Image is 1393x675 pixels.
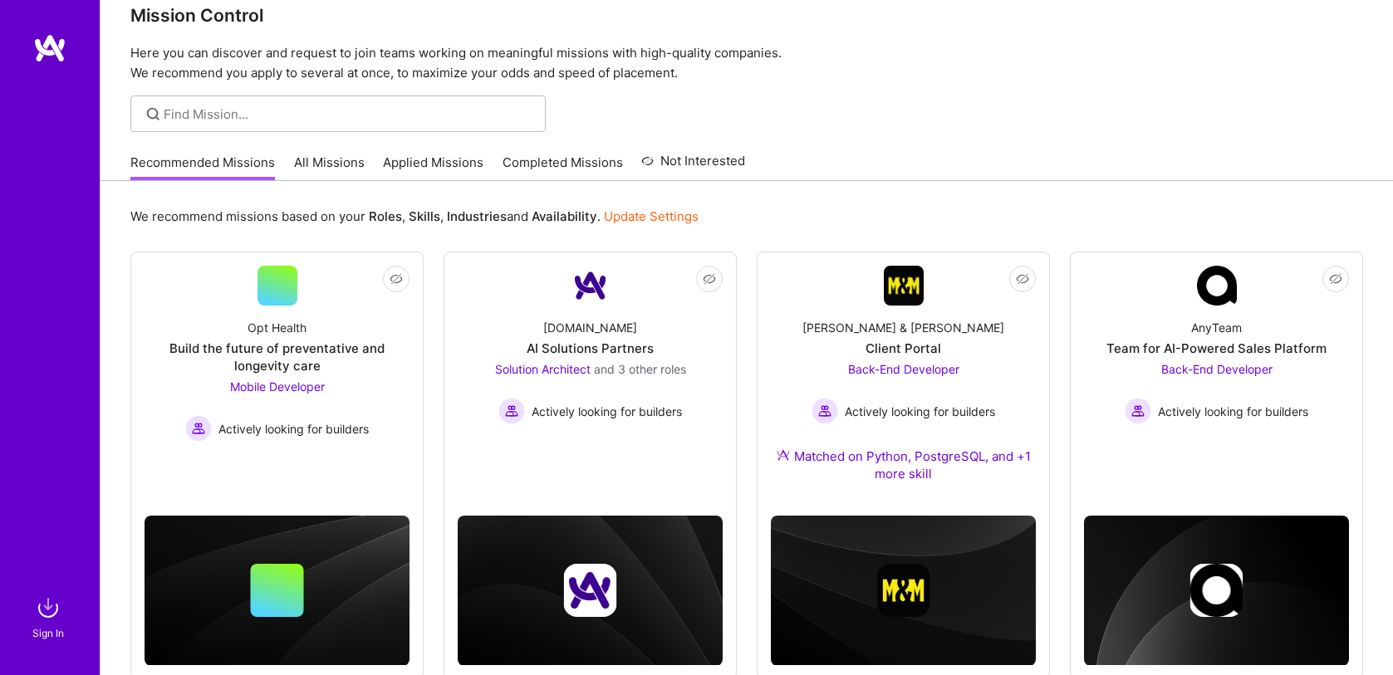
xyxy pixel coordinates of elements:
[383,154,483,181] a: Applied Missions
[35,591,65,642] a: sign inSign In
[777,448,790,462] img: Ateam Purple Icon
[145,266,410,458] a: Opt HealthBuild the future of preventative and longevity careMobile Developer Actively looking fo...
[845,403,995,420] span: Actively looking for builders
[458,266,723,458] a: Company Logo[DOMAIN_NAME]AI Solutions PartnersSolution Architect and 3 other rolesActively lookin...
[164,105,533,123] input: Find Mission...
[33,33,66,63] img: logo
[802,319,1004,336] div: [PERSON_NAME] & [PERSON_NAME]
[218,420,369,438] span: Actively looking for builders
[145,516,410,665] img: cover
[848,362,959,376] span: Back-End Developer
[641,151,745,181] a: Not Interested
[571,266,611,306] img: Company Logo
[1125,398,1151,424] img: Actively looking for builders
[230,379,325,394] span: Mobile Developer
[703,272,716,286] i: icon EyeClosed
[458,516,723,665] img: cover
[130,154,275,181] a: Recommended Missions
[527,340,654,357] div: AI Solutions Partners
[503,154,623,181] a: Completed Missions
[532,208,597,224] b: Availability
[1190,564,1243,617] img: Company logo
[866,340,941,357] div: Client Portal
[294,154,365,181] a: All Missions
[604,208,699,224] a: Update Settings
[771,448,1036,482] div: Matched on Python, PostgreSQL, and +1 more skill
[130,5,1363,26] h3: Mission Control
[771,266,1036,502] a: Company Logo[PERSON_NAME] & [PERSON_NAME]Client PortalBack-End Developer Actively looking for bui...
[1329,272,1342,286] i: icon EyeClosed
[1084,516,1349,666] img: cover
[564,564,617,617] img: Company logo
[532,403,682,420] span: Actively looking for builders
[248,319,307,336] div: Opt Health
[495,362,591,376] span: Solution Architect
[1016,272,1029,286] i: icon EyeClosed
[130,43,1363,83] p: Here you can discover and request to join teams working on meaningful missions with high-quality ...
[369,208,402,224] b: Roles
[1106,340,1327,357] div: Team for AI-Powered Sales Platform
[543,319,637,336] div: [DOMAIN_NAME]
[812,398,838,424] img: Actively looking for builders
[884,266,924,306] img: Company Logo
[145,340,410,374] div: Build the future of preventative and longevity care
[1197,266,1237,306] img: Company Logo
[1084,266,1349,458] a: Company LogoAnyTeamTeam for AI-Powered Sales PlatformBack-End Developer Actively looking for buil...
[1158,403,1308,420] span: Actively looking for builders
[1191,319,1242,336] div: AnyTeam
[185,415,212,442] img: Actively looking for builders
[32,591,65,624] img: sign in
[144,105,163,124] i: icon SearchGrey
[1161,362,1273,376] span: Back-End Developer
[498,398,525,424] img: Actively looking for builders
[409,208,440,224] b: Skills
[130,208,699,225] p: We recommend missions based on your , , and .
[447,208,507,224] b: Industries
[877,564,930,617] img: Company logo
[32,624,64,642] div: Sign In
[594,362,686,376] span: and 3 other roles
[771,516,1036,665] img: cover
[390,272,403,286] i: icon EyeClosed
